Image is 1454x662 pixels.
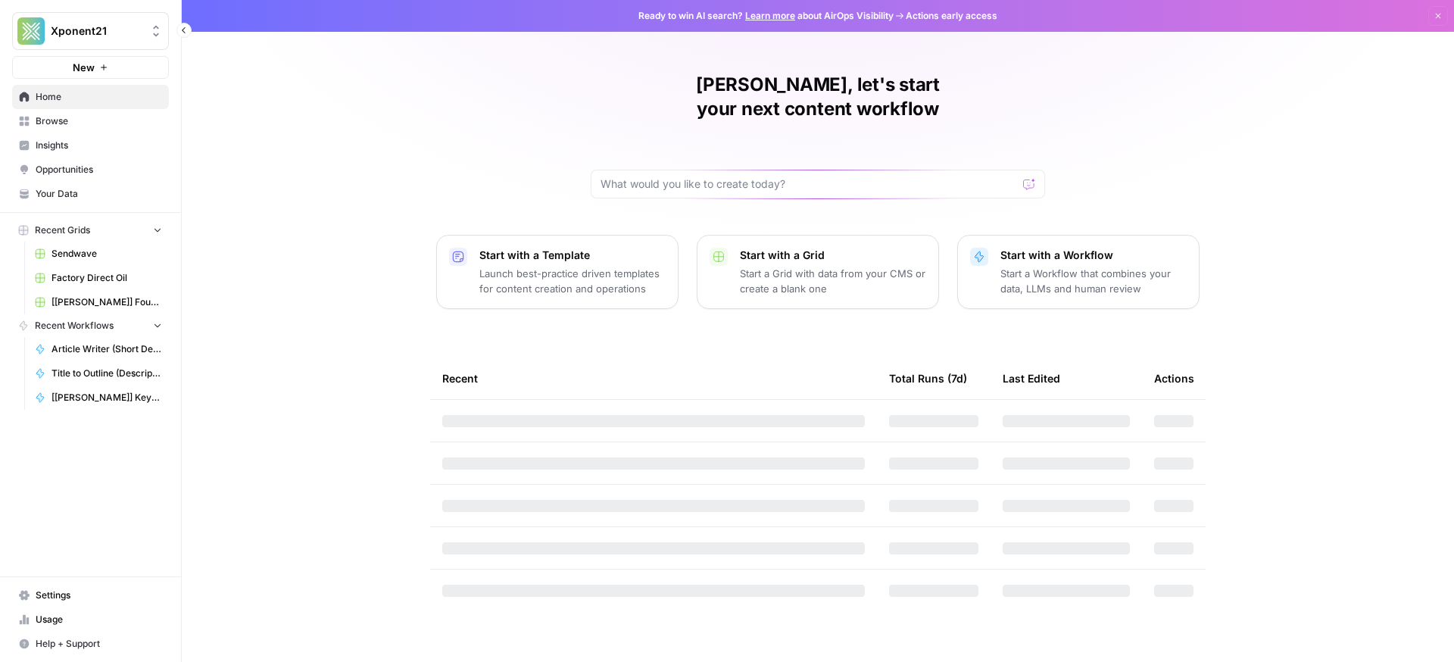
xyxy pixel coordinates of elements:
span: Sendwave [51,247,162,261]
a: Home [12,85,169,109]
span: Home [36,90,162,104]
a: Learn more [745,10,795,21]
button: New [12,56,169,79]
span: Help + Support [36,637,162,651]
a: Article Writer (Short Description and Tie In Test) [28,337,169,361]
span: New [73,60,95,75]
span: Factory Direct Oil [51,271,162,285]
button: Help + Support [12,632,169,656]
p: Start with a Grid [740,248,926,263]
span: Ready to win AI search? about AirOps Visibility [638,9,894,23]
a: [[PERSON_NAME]] Fountain of You MD [28,290,169,314]
span: Usage [36,613,162,626]
h1: [PERSON_NAME], let's start your next content workflow [591,73,1045,121]
a: Settings [12,583,169,607]
button: Workspace: Xponent21 [12,12,169,50]
span: [[PERSON_NAME]] Fountain of You MD [51,295,162,309]
p: Start with a Template [479,248,666,263]
a: Opportunities [12,158,169,182]
span: Xponent21 [51,23,142,39]
button: Start with a GridStart a Grid with data from your CMS or create a blank one [697,235,939,309]
a: Your Data [12,182,169,206]
div: Recent [442,358,865,399]
a: Browse [12,109,169,133]
p: Start with a Workflow [1000,248,1187,263]
p: Start a Grid with data from your CMS or create a blank one [740,266,926,296]
a: Sendwave [28,242,169,266]
button: Recent Grids [12,219,169,242]
div: Total Runs (7d) [889,358,967,399]
button: Start with a TemplateLaunch best-practice driven templates for content creation and operations [436,235,679,309]
span: Recent Workflows [35,319,114,333]
img: Xponent21 Logo [17,17,45,45]
a: Usage [12,607,169,632]
a: [[PERSON_NAME]] Keyword Priority Report [28,386,169,410]
button: Start with a WorkflowStart a Workflow that combines your data, LLMs and human review [957,235,1200,309]
p: Launch best-practice driven templates for content creation and operations [479,266,666,296]
span: Actions early access [906,9,997,23]
span: Title to Outline (Description and Tie-in Test) [51,367,162,380]
span: Article Writer (Short Description and Tie In Test) [51,342,162,356]
a: Insights [12,133,169,158]
span: Recent Grids [35,223,90,237]
span: Opportunities [36,163,162,176]
span: Your Data [36,187,162,201]
span: Browse [36,114,162,128]
input: What would you like to create today? [601,176,1017,192]
span: Insights [36,139,162,152]
a: Factory Direct Oil [28,266,169,290]
div: Last Edited [1003,358,1060,399]
p: Start a Workflow that combines your data, LLMs and human review [1000,266,1187,296]
a: Title to Outline (Description and Tie-in Test) [28,361,169,386]
button: Recent Workflows [12,314,169,337]
span: Settings [36,589,162,602]
div: Actions [1154,358,1194,399]
span: [[PERSON_NAME]] Keyword Priority Report [51,391,162,404]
